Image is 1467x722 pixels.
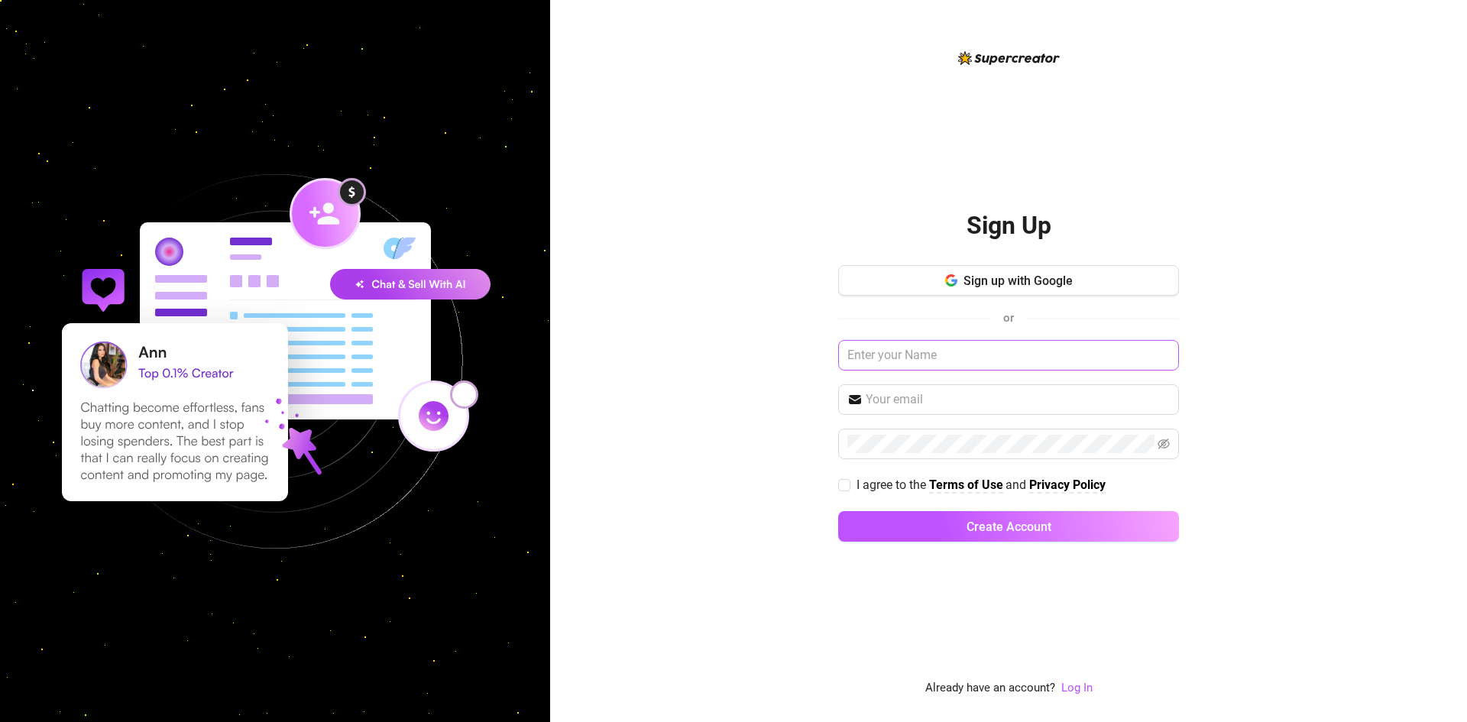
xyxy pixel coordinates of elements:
[967,520,1051,534] span: Create Account
[11,97,539,626] img: signup-background-D0MIrEPF.svg
[838,265,1179,296] button: Sign up with Google
[929,478,1003,492] strong: Terms of Use
[1061,681,1093,694] a: Log In
[963,274,1073,288] span: Sign up with Google
[1029,478,1106,492] strong: Privacy Policy
[866,390,1170,409] input: Your email
[1003,311,1014,325] span: or
[857,478,929,492] span: I agree to the
[1158,438,1170,450] span: eye-invisible
[1006,478,1029,492] span: and
[1061,679,1093,698] a: Log In
[838,511,1179,542] button: Create Account
[1029,478,1106,494] a: Privacy Policy
[958,51,1060,65] img: logo-BBDzfeDw.svg
[929,478,1003,494] a: Terms of Use
[838,340,1179,371] input: Enter your Name
[967,210,1051,241] h2: Sign Up
[925,679,1055,698] span: Already have an account?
